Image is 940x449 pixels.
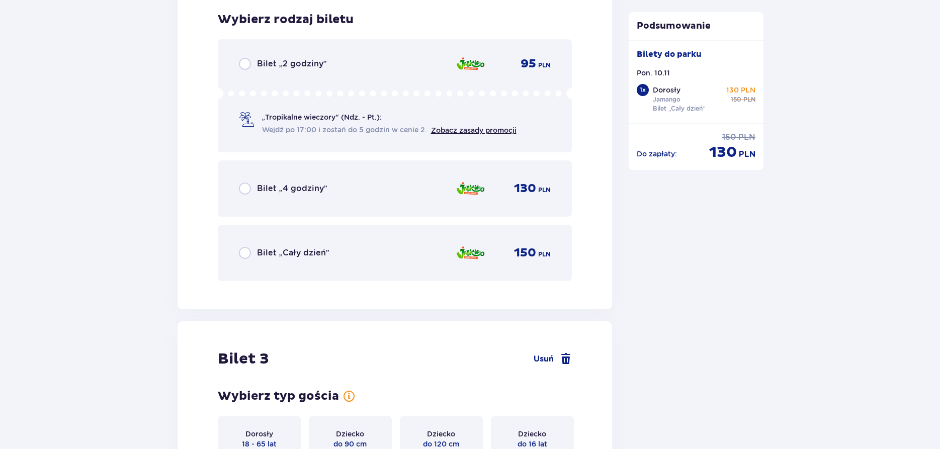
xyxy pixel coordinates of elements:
span: 130 [709,143,737,162]
p: Jamango [653,95,680,104]
h2: Bilet 3 [218,349,269,369]
h3: Wybierz typ gościa [218,389,339,404]
span: 95 [521,56,536,71]
a: Usuń [534,353,572,365]
img: Jamango [456,53,485,74]
a: Zobacz zasady promocji [431,126,517,134]
span: PLN [743,95,755,104]
p: 130 PLN [726,85,755,95]
span: PLN [538,186,551,195]
img: Jamango [456,178,485,199]
h3: Wybierz rodzaj biletu [218,12,354,27]
p: Do zapłaty : [637,149,677,159]
span: 18 - 65 lat [242,439,277,449]
span: do 16 lat [518,439,547,449]
span: PLN [738,132,755,143]
span: Bilet „Cały dzień” [257,247,329,258]
div: 1 x [637,84,649,96]
span: Usuń [534,353,554,365]
span: Dziecko [518,429,546,439]
span: Dziecko [336,429,364,439]
p: Pon. 10.11 [637,68,670,78]
span: Dorosły [245,429,273,439]
span: 130 [514,181,536,196]
span: Dziecko [427,429,455,439]
p: Bilety do parku [637,49,702,60]
span: PLN [538,61,551,70]
p: Bilet „Cały dzień” [653,104,706,113]
span: do 90 cm [333,439,367,449]
span: 150 [722,132,736,143]
span: 150 [731,95,741,104]
p: Podsumowanie [629,20,763,32]
p: Dorosły [653,85,680,95]
span: Bilet „4 godziny” [257,183,327,194]
span: PLN [538,250,551,259]
span: 150 [514,245,536,260]
span: Bilet „2 godziny” [257,58,327,69]
img: Jamango [456,242,485,263]
span: Wejdź po 17:00 i zostań do 5 godzin w cenie 2. [262,125,427,135]
span: „Tropikalne wieczory" (Ndz. - Pt.): [262,112,382,122]
span: PLN [739,149,755,160]
span: do 120 cm [423,439,459,449]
